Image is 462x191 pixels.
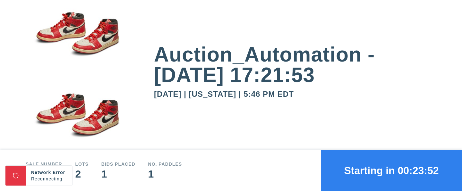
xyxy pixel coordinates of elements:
div: [DATE] | [US_STATE] | 5:46 PM EDT [154,90,436,98]
div: Sale number [26,162,62,166]
div: 2 [75,169,88,179]
div: Bids Placed [101,162,135,166]
div: Lots [75,162,88,166]
div: Network Error [31,169,67,176]
div: 1 [148,169,182,179]
div: Reconnecting [31,176,67,182]
div: 1 [101,169,135,179]
div: Auction_Automation - [DATE] 17:21:53 [154,44,436,85]
button: Starting in 00:23:52 [321,150,462,191]
img: small [26,81,128,163]
div: No. Paddles [148,162,182,166]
